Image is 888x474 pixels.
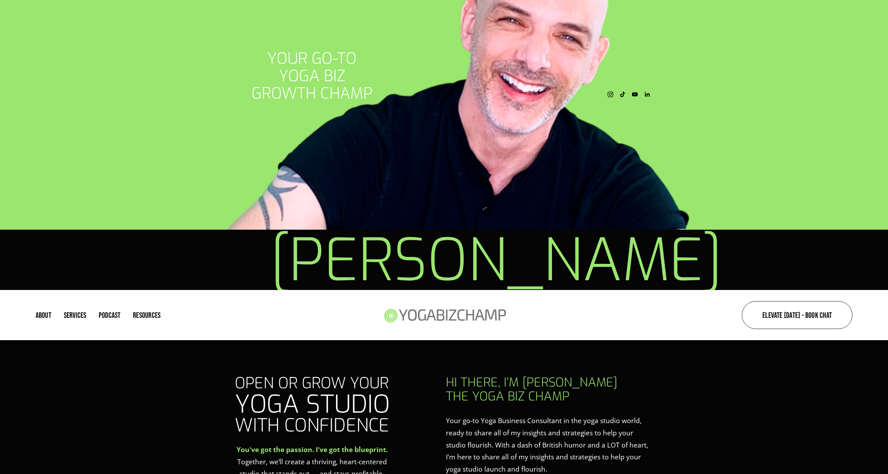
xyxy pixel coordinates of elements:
[133,311,161,319] span: Resources
[36,311,51,320] a: About
[64,311,87,320] a: Services
[235,373,389,393] span: Open or Grow Your
[237,445,388,454] strong: You've got the passion. I've got the blueprint.
[380,299,509,331] img: Yoga Biz Champ
[620,89,626,100] a: TikTok
[235,388,390,421] span: Yoga Studio
[632,89,638,100] a: YouTube
[133,311,161,320] a: folder dropdown
[644,89,650,100] a: LinkedIn
[607,89,613,100] a: Instagram
[742,301,852,329] a: Elevate [DATE] - Book Chat
[99,311,121,320] a: Podcast
[270,222,723,299] span: [PERSON_NAME]
[252,48,373,104] span: your go-to yoga biz Growth champ
[446,376,653,404] h3: hi there, i’m [PERSON_NAME] the yoga biz champ
[235,413,389,437] span: with Confidence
